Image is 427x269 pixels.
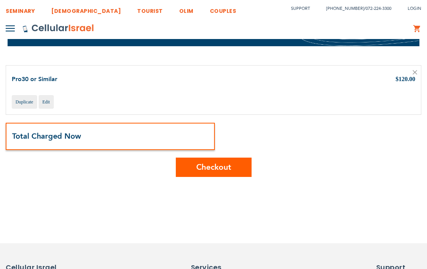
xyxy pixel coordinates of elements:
[210,2,236,16] a: COUPLES
[39,95,54,109] a: Edit
[179,2,194,16] a: OLIM
[12,75,57,83] a: Pro30 or Similar
[196,162,231,173] span: Checkout
[137,2,163,16] a: TOURIST
[6,2,35,16] a: SEMINARY
[176,158,252,177] button: Checkout
[22,24,94,33] img: Cellular Israel Logo
[291,6,310,11] a: Support
[42,99,50,105] span: Edit
[51,2,121,16] a: [DEMOGRAPHIC_DATA]
[6,25,15,31] img: Toggle Menu
[396,76,415,82] span: $120.00
[16,99,33,105] span: Duplicate
[319,3,391,14] li: /
[408,6,421,11] span: Login
[366,6,391,11] a: 072-224-3300
[326,6,364,11] a: [PHONE_NUMBER]
[12,131,81,141] strong: Total Charged Now
[12,95,37,109] a: Duplicate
